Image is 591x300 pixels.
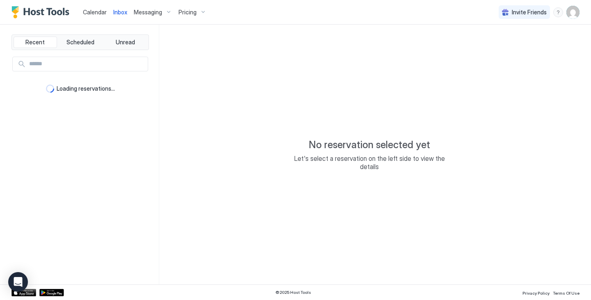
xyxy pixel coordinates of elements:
span: Inbox [113,9,127,16]
span: Messaging [134,9,162,16]
span: Pricing [179,9,197,16]
div: Open Intercom Messenger [8,272,28,292]
div: menu [553,7,563,17]
div: User profile [566,6,580,19]
span: Invite Friends [512,9,547,16]
a: Host Tools Logo [11,6,73,18]
a: Calendar [83,8,107,16]
span: Calendar [83,9,107,16]
a: Inbox [113,8,127,16]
